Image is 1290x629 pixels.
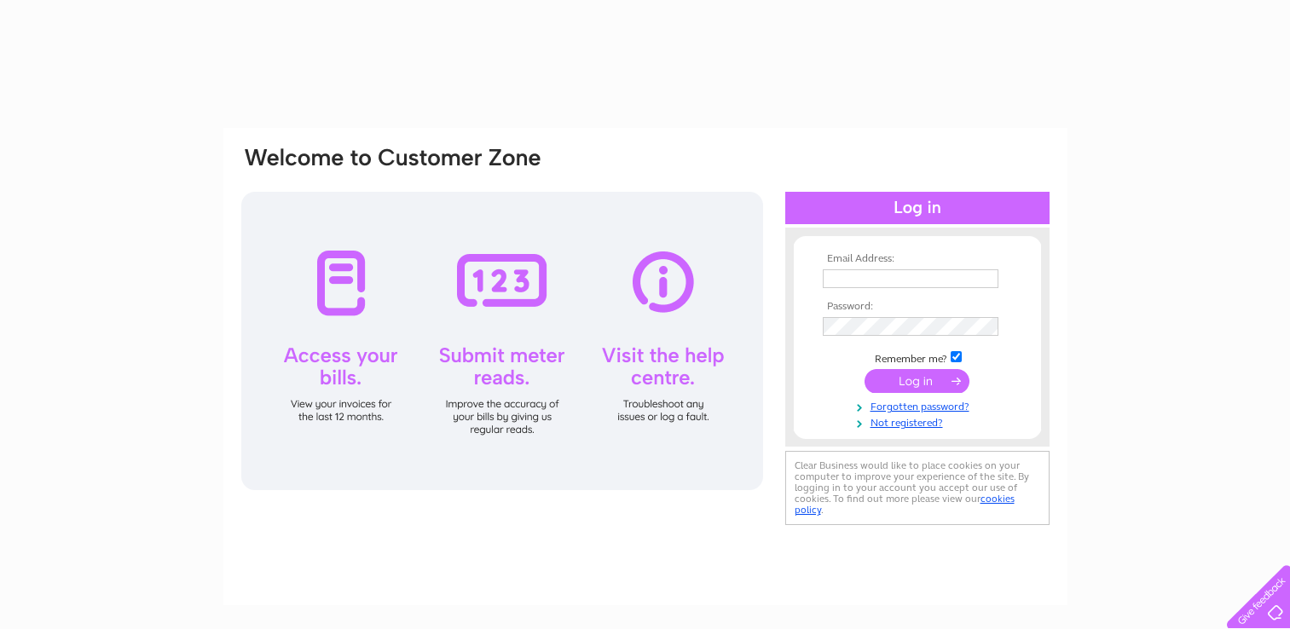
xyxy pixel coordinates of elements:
th: Password: [819,301,1016,313]
div: Clear Business would like to place cookies on your computer to improve your experience of the sit... [785,451,1050,525]
td: Remember me? [819,349,1016,366]
a: cookies policy [795,493,1015,516]
a: Forgotten password? [823,397,1016,413]
th: Email Address: [819,253,1016,265]
a: Not registered? [823,413,1016,430]
input: Submit [865,369,969,393]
